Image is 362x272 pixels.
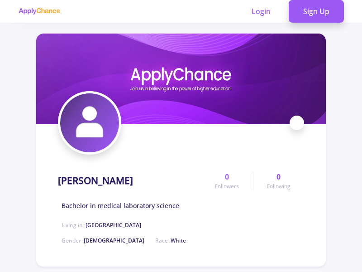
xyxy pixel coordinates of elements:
img: applychance logo text only [18,8,60,15]
a: 0Following [253,171,304,190]
span: Living in : [62,221,141,229]
span: 0 [276,171,281,182]
img: Aslancover image [36,34,326,124]
span: Gender : [62,237,144,244]
a: 0Followers [201,171,252,190]
img: Aslanavatar [60,93,119,152]
span: 0 [225,171,229,182]
span: [DEMOGRAPHIC_DATA] [84,237,144,244]
h1: [PERSON_NAME] [58,175,133,186]
span: Race : [155,237,186,244]
span: [GEOGRAPHIC_DATA] [86,221,141,229]
span: Followers [215,182,239,190]
span: Bachelor in medical laboratory science [62,201,179,210]
span: Following [267,182,291,190]
span: White [171,237,186,244]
